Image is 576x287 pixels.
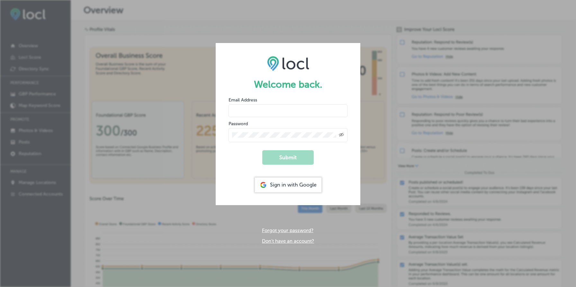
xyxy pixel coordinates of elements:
div: Sign in with Google [255,178,321,192]
label: Email Address [229,97,257,103]
a: Forgot your password? [262,228,313,233]
span: Toggle password visibility [339,132,344,138]
button: Submit [262,150,314,165]
img: LOCL logo [267,56,309,71]
label: Password [229,121,248,126]
a: Don't have an account? [262,238,314,244]
h1: Welcome back. [229,79,347,90]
